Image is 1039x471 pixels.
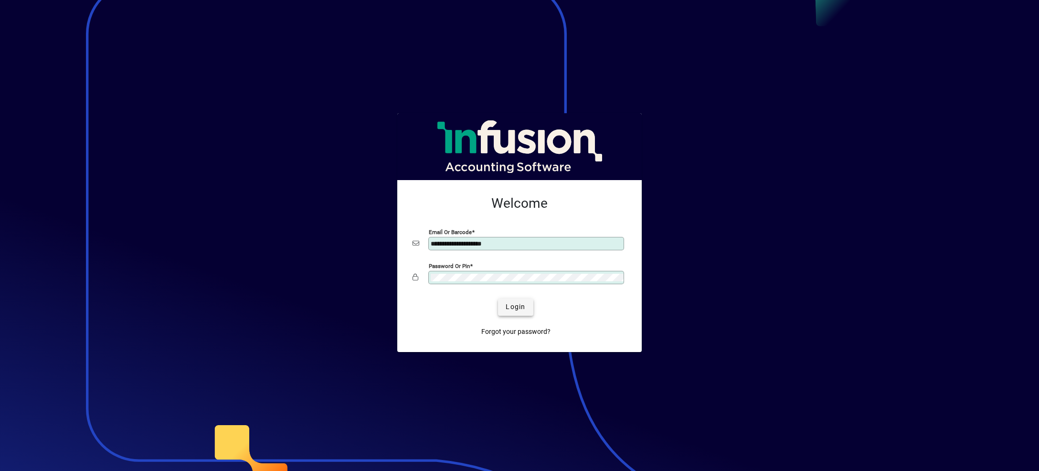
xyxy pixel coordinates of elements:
mat-label: Email or Barcode [429,228,472,235]
h2: Welcome [413,195,626,212]
button: Login [498,299,533,316]
a: Forgot your password? [477,323,554,341]
mat-label: Password or Pin [429,262,470,269]
span: Forgot your password? [481,327,551,337]
span: Login [506,302,525,312]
